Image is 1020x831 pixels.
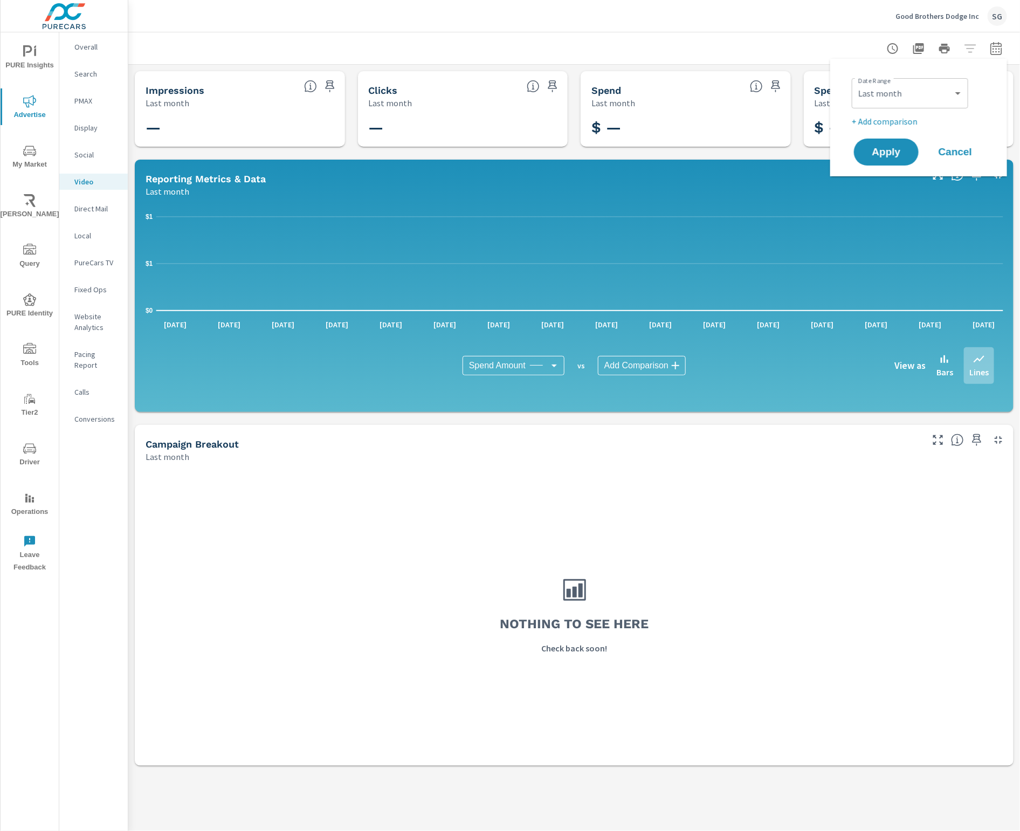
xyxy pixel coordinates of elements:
text: $0 [146,307,153,314]
span: Save this to your personalized report [968,431,985,449]
button: "Export Report to PDF" [908,38,929,59]
button: Minimize Widget [990,431,1007,449]
span: PURE Insights [4,45,56,72]
p: Last month [369,97,412,109]
span: The number of times an ad was clicked by a consumer. [527,80,540,93]
div: Social [59,147,128,163]
p: Bars [936,366,953,379]
span: Apply [865,147,908,157]
span: Spend Amount [469,360,526,371]
p: [DATE] [911,319,949,330]
h3: — [146,119,334,137]
div: Fixed Ops [59,281,128,298]
p: Last month [146,450,189,463]
span: My Market [4,145,56,171]
span: [PERSON_NAME] [4,194,56,221]
h5: Spend Per Unit Sold [815,85,912,96]
p: Last month [815,97,858,109]
button: Cancel [923,139,988,166]
p: Search [74,68,119,79]
p: PureCars TV [74,257,119,268]
span: Add Comparison [604,360,668,371]
h3: $ — [591,119,780,137]
button: Print Report [934,38,955,59]
p: Direct Mail [74,203,119,214]
p: Video [74,176,119,187]
p: Check back soon! [541,642,607,655]
div: Video [59,174,128,190]
p: [DATE] [480,319,518,330]
p: vs [564,361,598,370]
p: [DATE] [318,319,356,330]
h5: Campaign Breakout [146,438,239,450]
p: Last month [146,97,189,109]
p: Conversions [74,414,119,424]
p: Display [74,122,119,133]
span: Save this to your personalized report [321,78,339,95]
p: + Add comparison [852,115,990,128]
p: [DATE] [965,319,1003,330]
p: Lines [969,366,989,379]
button: Select Date Range [985,38,1007,59]
span: The number of times an ad was shown on your behalf. [304,80,317,93]
p: Good Brothers Dodge Inc [895,11,979,21]
p: [DATE] [749,319,787,330]
div: SG [988,6,1007,26]
p: [DATE] [857,319,895,330]
span: Save this to your personalized report [767,78,784,95]
div: Local [59,228,128,244]
div: Overall [59,39,128,55]
button: Make Fullscreen [929,431,947,449]
text: $1 [146,260,153,267]
span: Cancel [934,147,977,157]
p: [DATE] [426,319,464,330]
h3: $ — [815,119,1003,137]
p: Social [74,149,119,160]
span: Operations [4,492,56,518]
p: [DATE] [803,319,841,330]
span: The amount of money spent on advertising during the period. [750,80,763,93]
h3: — [369,119,557,137]
p: Fixed Ops [74,284,119,295]
span: This is a summary of Video performance results by campaign. Each column can be sorted. [951,434,964,447]
p: [DATE] [642,319,679,330]
span: Save this to your personalized report [544,78,561,95]
p: Last month [146,185,189,198]
p: [DATE] [264,319,302,330]
p: Website Analytics [74,311,119,333]
h5: Spend [591,85,621,96]
div: Add Comparison [598,356,686,375]
p: Last month [591,97,635,109]
span: Tier2 [4,393,56,419]
div: Calls [59,384,128,400]
span: Advertise [4,95,56,121]
div: nav menu [1,32,59,578]
div: Search [59,66,128,82]
p: [DATE] [210,319,248,330]
span: Leave Feedback [4,535,56,574]
p: Local [74,230,119,241]
h5: Clicks [369,85,398,96]
p: Overall [74,42,119,52]
div: Display [59,120,128,136]
span: Tools [4,343,56,369]
p: [DATE] [588,319,625,330]
p: [DATE] [156,319,194,330]
div: Conversions [59,411,128,427]
text: $1 [146,213,153,221]
span: PURE Identity [4,293,56,320]
h5: Impressions [146,85,204,96]
span: Driver [4,442,56,469]
button: Apply [854,139,919,166]
div: PMAX [59,93,128,109]
p: PMAX [74,95,119,106]
p: Pacing Report [74,349,119,370]
h3: Nothing to see here [500,615,649,633]
div: Direct Mail [59,201,128,217]
h5: Reporting Metrics & Data [146,173,266,184]
div: Spend Amount [463,356,564,375]
p: [DATE] [534,319,571,330]
h6: View as [894,360,926,371]
div: Pacing Report [59,346,128,373]
div: Website Analytics [59,308,128,335]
